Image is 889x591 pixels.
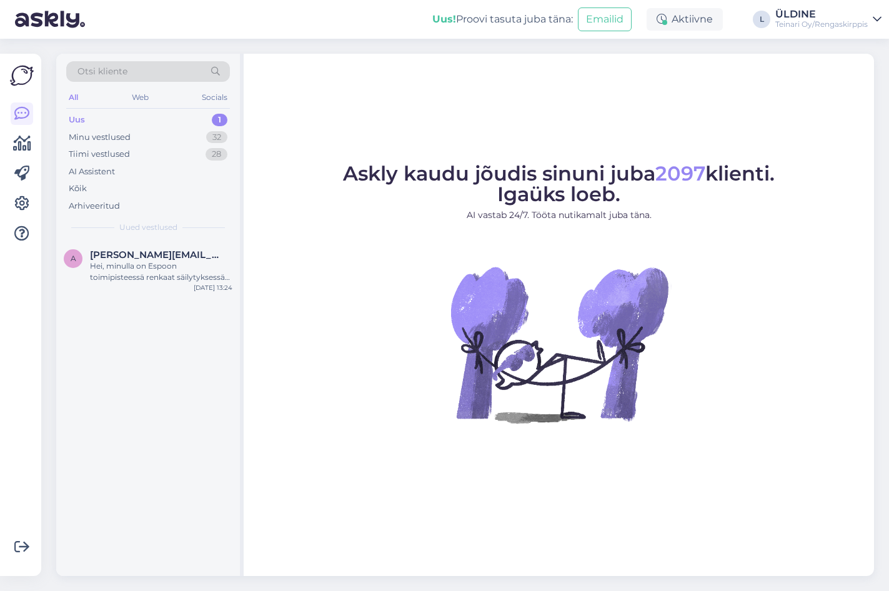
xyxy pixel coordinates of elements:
span: Otsi kliente [77,65,127,78]
b: Uus! [432,13,456,25]
div: All [66,89,81,106]
div: 28 [206,148,227,161]
span: a [71,254,76,263]
span: Uued vestlused [119,222,177,233]
span: 2097 [655,161,705,186]
div: L [753,11,770,28]
div: ÜLDINE [775,9,868,19]
div: Tiimi vestlused [69,148,130,161]
img: Askly Logo [10,64,34,87]
a: ÜLDINETeinari Oy/Rengaskirppis [775,9,882,29]
div: 1 [212,114,227,126]
div: Aktiivne [647,8,723,31]
button: Emailid [578,7,632,31]
div: Teinari Oy/Rengaskirppis [775,19,868,29]
p: AI vastab 24/7. Tööta nutikamalt juba täna. [343,209,775,222]
div: Socials [199,89,230,106]
div: Arhiveeritud [69,200,120,212]
img: No Chat active [447,232,672,457]
div: Web [129,89,151,106]
span: Askly kaudu jõudis sinuni juba klienti. Igaüks loeb. [343,161,775,206]
div: Hei, minulla on Espoon toimipisteessä renkaat säilytyksessä ja olen myymässä autoa. Milloin voisi... [90,261,232,283]
div: Uus [69,114,85,126]
div: Proovi tasuta juba täna: [432,12,573,27]
div: AI Assistent [69,166,115,178]
div: Minu vestlused [69,131,131,144]
span: annamaria.engblom@gmail.com [90,249,220,261]
div: [DATE] 13:24 [194,283,232,292]
div: Kõik [69,182,87,195]
div: 32 [206,131,227,144]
